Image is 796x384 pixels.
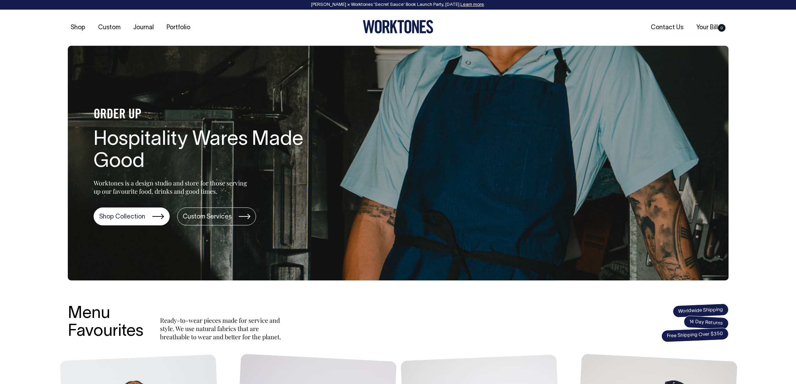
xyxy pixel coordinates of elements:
p: Worktones is a design studio and store for those serving up our favourite food, drinks and good t... [94,179,250,195]
h1: Hospitality Wares Made Good [94,129,314,173]
span: Free Shipping Over $350 [661,328,729,342]
p: Ready-to-wear pieces made for service and style. We use natural fabrics that are breathable to we... [160,316,284,341]
a: Portfolio [164,22,193,33]
a: Custom Services [177,207,256,225]
span: 14 Day Returns [683,316,729,330]
a: Learn more [460,3,484,7]
a: Journal [130,22,157,33]
a: Shop Collection [94,207,170,225]
a: Contact Us [648,22,686,33]
h3: Menu Favourites [68,305,144,341]
span: 0 [718,24,725,32]
a: Custom [95,22,123,33]
h4: ORDER UP [94,108,314,122]
span: Worldwide Shipping [672,303,729,318]
a: Your Bill0 [693,22,728,33]
div: [PERSON_NAME] × Worktones ‘Secret Sauce’ Book Launch Party, [DATE]. . [7,2,789,7]
a: Shop [68,22,88,33]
